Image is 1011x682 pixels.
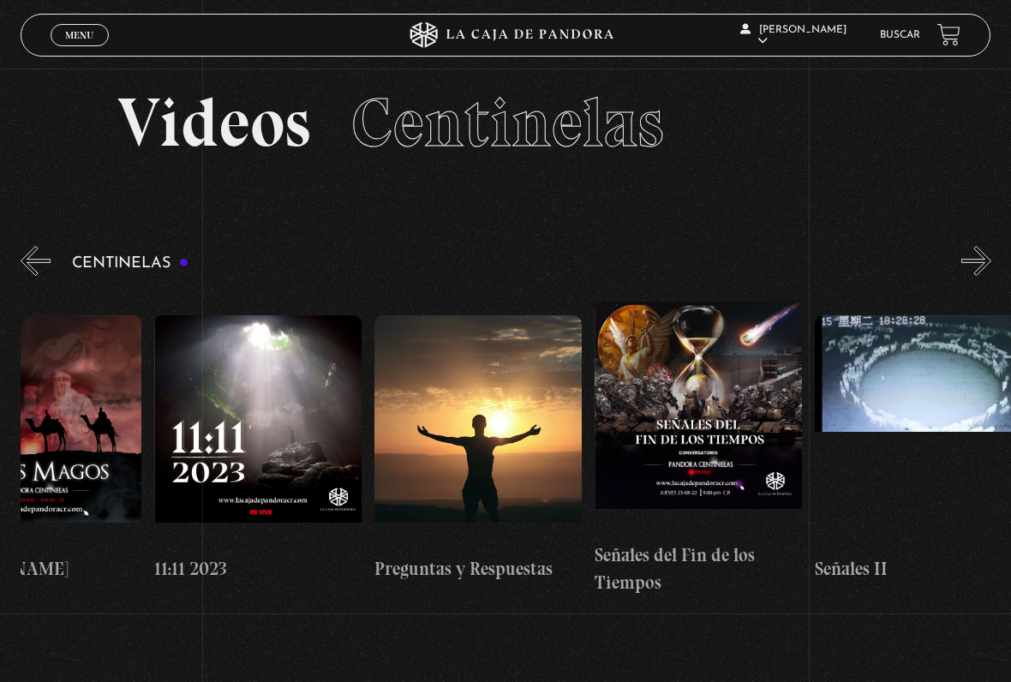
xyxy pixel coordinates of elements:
[595,541,802,595] h4: Señales del Fin de los Tiempos
[880,30,920,40] a: Buscar
[961,246,991,276] button: Next
[72,255,189,272] h3: Centinelas
[65,30,93,40] span: Menu
[21,246,51,276] button: Previous
[595,289,802,610] a: Señales del Fin de los Tiempos
[740,25,846,46] span: [PERSON_NAME]
[351,81,664,164] span: Centinelas
[60,45,100,57] span: Cerrar
[937,23,960,46] a: View your shopping cart
[374,289,582,610] a: Preguntas y Respuestas
[154,555,362,583] h4: 11:11 2023
[117,88,894,157] h2: Videos
[154,289,362,610] a: 11:11 2023
[374,555,582,583] h4: Preguntas y Respuestas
